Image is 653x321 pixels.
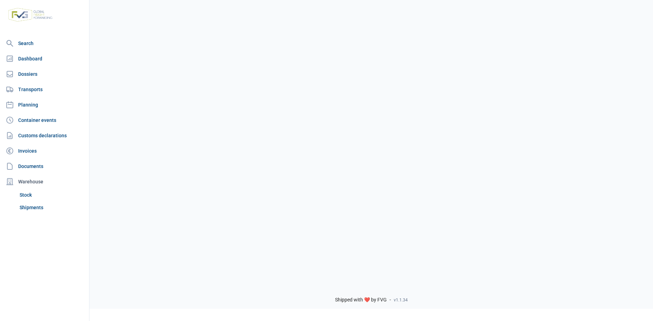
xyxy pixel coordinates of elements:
[3,67,86,81] a: Dossiers
[335,297,387,303] span: Shipped with ❤️ by FVG
[3,175,86,189] div: Warehouse
[3,129,86,143] a: Customs declarations
[3,159,86,173] a: Documents
[3,52,86,66] a: Dashboard
[3,98,86,112] a: Planning
[6,5,55,24] img: FVG - Global freight forwarding
[17,189,86,201] a: Stock
[3,144,86,158] a: Invoices
[3,36,86,50] a: Search
[3,82,86,96] a: Transports
[394,297,408,303] span: v1.1.34
[3,113,86,127] a: Container events
[17,201,86,214] a: Shipments
[390,297,391,303] span: -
